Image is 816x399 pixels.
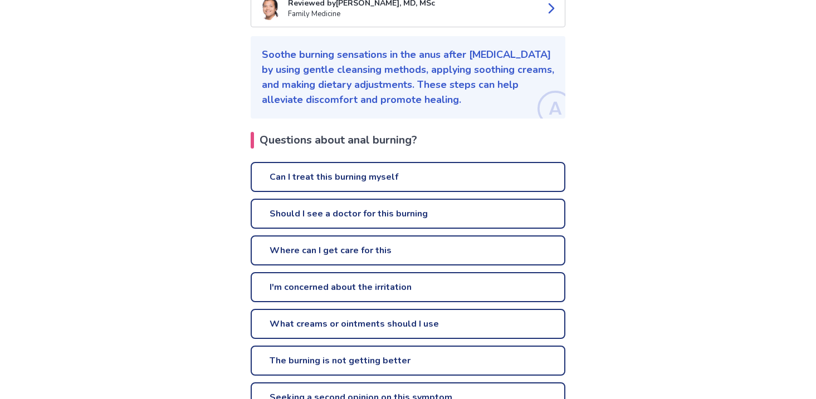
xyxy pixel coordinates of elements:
a: Where can I get care for this [251,235,565,265]
p: Family Medicine [288,9,536,20]
p: Soothe burning sensations in the anus after [MEDICAL_DATA] by using gentle cleansing methods, app... [262,47,554,107]
a: Can I treat this burning myself [251,162,565,192]
a: I'm concerned about the irritation [251,272,565,302]
a: What creams or ointments should I use [251,309,565,339]
a: Should I see a doctor for this burning [251,199,565,229]
h2: Questions about anal burning? [251,132,565,149]
a: The burning is not getting better [251,346,565,376]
